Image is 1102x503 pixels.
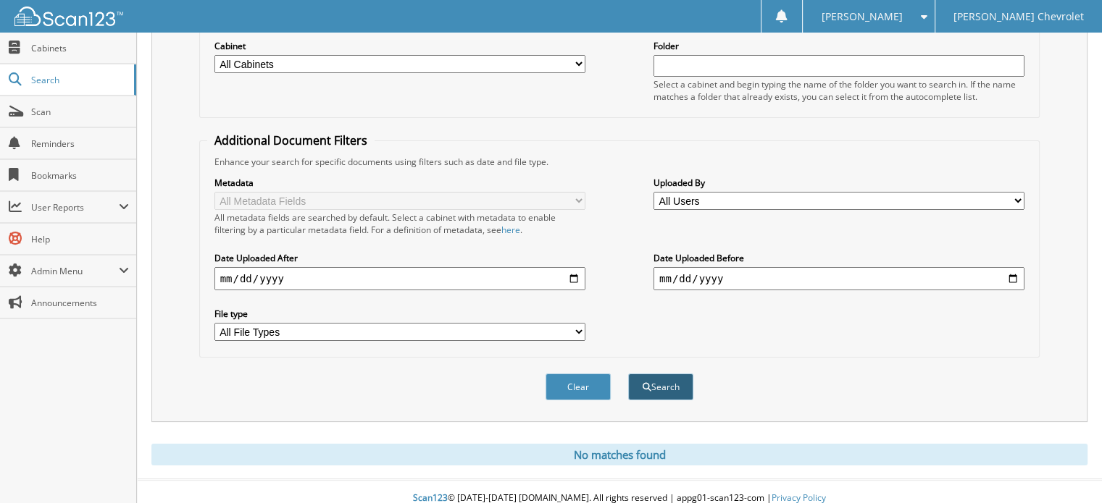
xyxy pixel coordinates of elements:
label: File type [214,308,585,320]
span: Announcements [31,297,129,309]
div: Select a cabinet and begin typing the name of the folder you want to search in. If the name match... [654,78,1024,103]
span: Scan [31,106,129,118]
span: Search [31,74,127,86]
button: Clear [546,373,611,400]
iframe: Chat Widget [1030,434,1102,503]
label: Folder [654,40,1024,52]
span: [PERSON_NAME] Chevrolet [953,12,1084,21]
legend: Additional Document Filters [207,132,375,148]
span: [PERSON_NAME] [821,12,902,21]
label: Cabinet [214,40,585,52]
div: No matches found [151,444,1088,465]
button: Search [628,373,693,400]
div: Enhance your search for specific documents using filters such as date and file type. [207,156,1032,168]
span: Help [31,233,129,245]
a: here [501,224,520,236]
label: Date Uploaded After [214,252,585,264]
span: Admin Menu [31,265,119,277]
input: end [654,267,1024,290]
label: Metadata [214,177,585,189]
span: Cabinets [31,42,129,54]
input: start [214,267,585,290]
img: scan123-logo-white.svg [14,7,123,26]
span: Bookmarks [31,169,129,182]
div: All metadata fields are searched by default. Select a cabinet with metadata to enable filtering b... [214,211,585,236]
label: Uploaded By [654,177,1024,189]
label: Date Uploaded Before [654,252,1024,264]
span: Reminders [31,138,129,150]
span: User Reports [31,201,119,214]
